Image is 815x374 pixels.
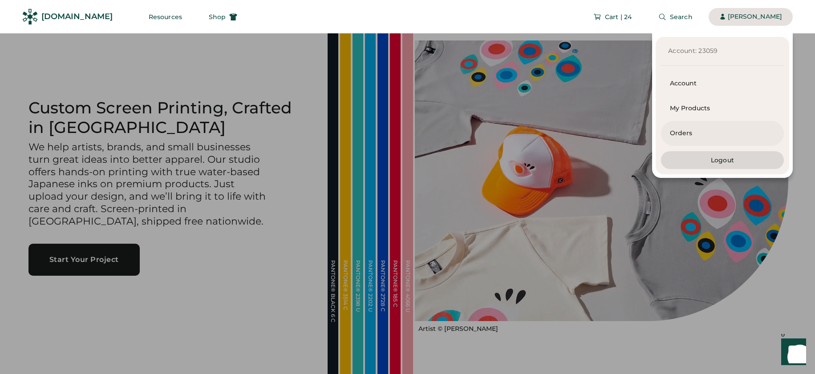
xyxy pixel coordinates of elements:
[648,8,703,26] button: Search
[728,12,782,21] div: [PERSON_NAME]
[41,11,113,22] div: [DOMAIN_NAME]
[670,104,775,113] div: My Products
[198,8,248,26] button: Shop
[22,9,38,24] img: Rendered Logo - Screens
[138,8,193,26] button: Resources
[605,14,632,20] span: Cart | 24
[661,151,784,169] button: Logout
[583,8,642,26] button: Cart | 24
[209,14,226,20] span: Shop
[670,79,775,88] div: Account
[668,47,777,56] div: Account: 23059
[670,14,693,20] span: Search
[773,334,811,372] iframe: Front Chat
[670,129,775,138] div: Orders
